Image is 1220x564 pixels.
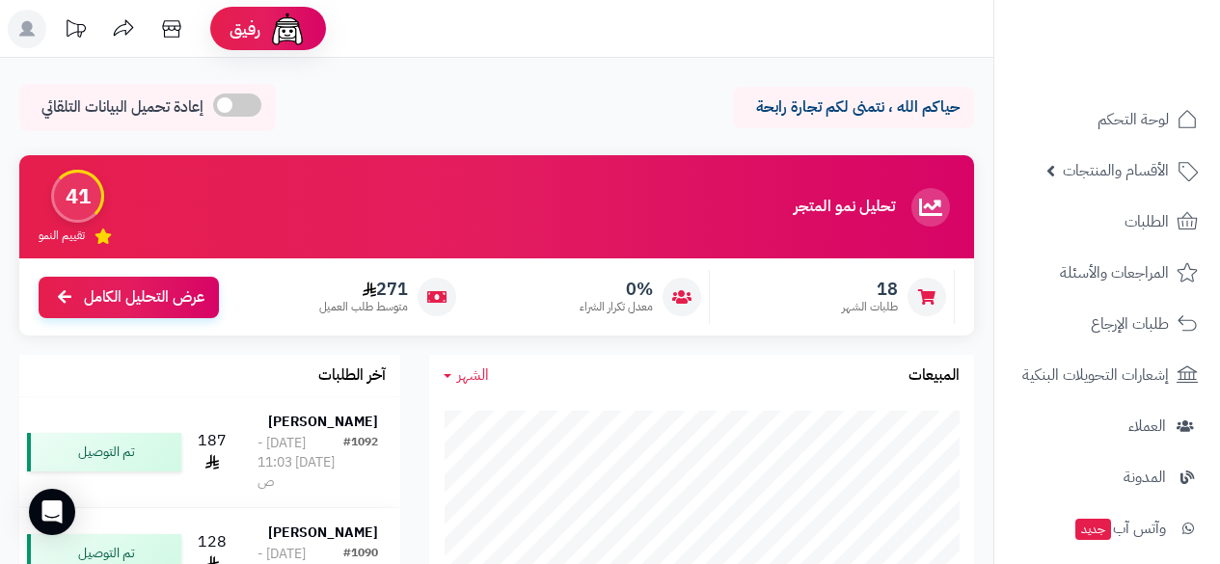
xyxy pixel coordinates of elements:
[1075,519,1111,540] span: جديد
[318,367,386,385] h3: آخر الطلبات
[39,277,219,318] a: عرض التحليل الكامل
[747,96,960,119] p: حياكم الله ، نتمنى لكم تجارة رابحة
[1128,413,1166,440] span: العملاء
[39,228,85,244] span: تقييم النمو
[1006,403,1208,449] a: العملاء
[230,17,260,40] span: رفيق
[1073,515,1166,542] span: وآتس آب
[1091,310,1169,337] span: طلبات الإرجاع
[268,10,307,48] img: ai-face.png
[319,299,408,315] span: متوسط طلب العميل
[268,412,378,432] strong: [PERSON_NAME]
[84,286,204,309] span: عرض التحليل الكامل
[457,363,489,387] span: الشهر
[29,489,75,535] div: Open Intercom Messenger
[343,434,378,492] div: #1092
[51,10,99,53] a: تحديثات المنصة
[794,199,895,216] h3: تحليل نمو المتجر
[1124,464,1166,491] span: المدونة
[27,433,181,471] div: تم التوصيل
[1022,362,1169,389] span: إشعارات التحويلات البنكية
[1125,208,1169,235] span: الطلبات
[1006,199,1208,245] a: الطلبات
[1006,96,1208,143] a: لوحة التحكم
[580,279,653,300] span: 0%
[1006,454,1208,500] a: المدونة
[1006,301,1208,347] a: طلبات الإرجاع
[1060,259,1169,286] span: المراجعات والأسئلة
[908,367,960,385] h3: المبيعات
[189,397,235,507] td: 187
[1006,505,1208,551] a: وآتس آبجديد
[842,279,898,300] span: 18
[580,299,653,315] span: معدل تكرار الشراء
[1098,106,1169,133] span: لوحة التحكم
[842,299,898,315] span: طلبات الشهر
[1006,250,1208,296] a: المراجعات والأسئلة
[258,434,343,492] div: [DATE] - [DATE] 11:03 ص
[41,96,203,119] span: إعادة تحميل البيانات التلقائي
[268,523,378,543] strong: [PERSON_NAME]
[444,364,489,387] a: الشهر
[1063,157,1169,184] span: الأقسام والمنتجات
[1089,40,1202,80] img: logo-2.png
[1006,352,1208,398] a: إشعارات التحويلات البنكية
[319,279,408,300] span: 271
